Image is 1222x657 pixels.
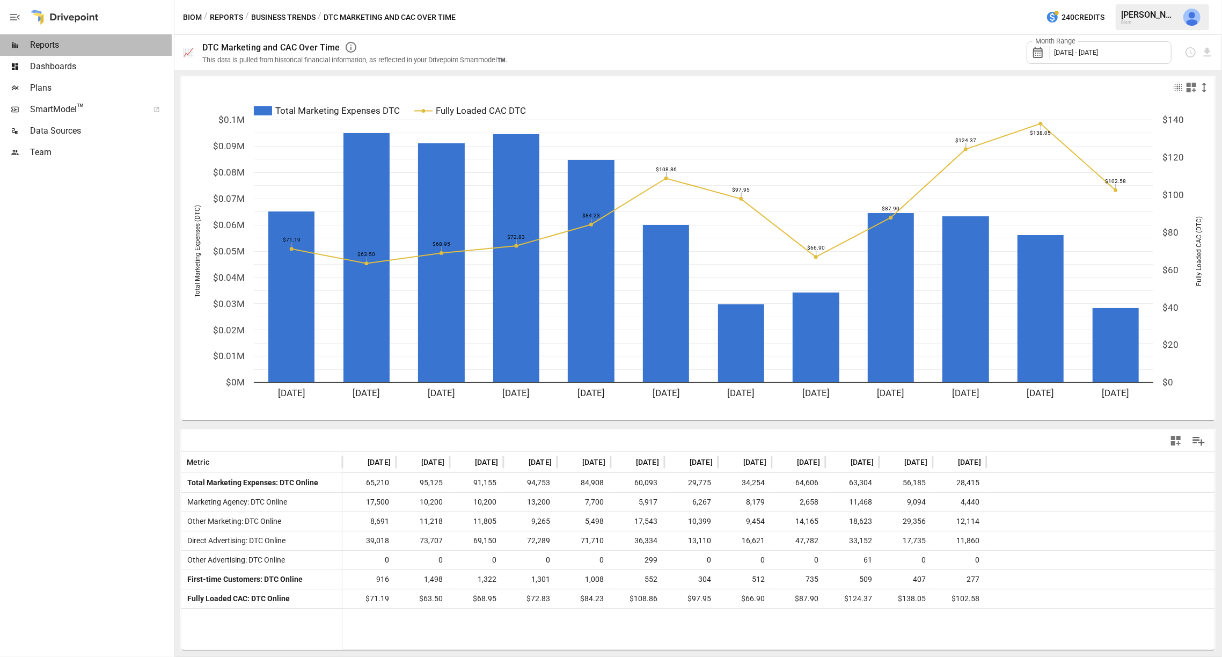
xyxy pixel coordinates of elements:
span: $84.23 [562,589,605,608]
span: Other Advertising: DTC Online [183,556,285,564]
text: $0M [226,377,245,388]
span: 47,782 [777,531,820,550]
span: $108.86 [616,589,659,608]
button: Sort [942,455,957,470]
button: Sort [727,455,742,470]
text: $0 [1162,377,1173,388]
text: [DATE] [428,388,455,398]
span: 29,775 [670,473,713,492]
button: Sort [513,455,528,470]
span: 5,917 [616,493,659,512]
span: $68.95 [455,589,498,608]
span: 0 [509,551,552,570]
text: $102.58 [1105,178,1126,184]
text: Fully Loaded CAC DTC [436,105,526,116]
span: 16,621 [723,531,766,550]
span: 10,200 [401,493,444,512]
span: 36,334 [616,531,659,550]
button: Schedule report [1184,46,1197,59]
span: [DATE] [421,457,444,468]
span: 39,018 [348,531,391,550]
button: Sort [620,455,635,470]
text: $72.83 [508,234,525,240]
text: $63.50 [357,251,375,257]
text: $138.05 [1030,130,1051,136]
span: 63,304 [831,473,874,492]
span: 735 [777,570,820,589]
span: 6,267 [670,493,713,512]
button: Business Trends [251,11,316,24]
span: 69,150 [455,531,498,550]
span: $66.90 [723,589,766,608]
span: Marketing Agency: DTC Online [183,498,287,506]
span: 72,289 [509,531,552,550]
span: [DATE] - [DATE] [1054,48,1098,56]
span: 407 [884,570,927,589]
span: SmartModel [30,103,142,116]
text: [DATE] [577,388,605,398]
span: 56,185 [884,473,927,492]
span: 277 [938,570,981,589]
div: DTC Marketing and CAC Over Time [202,42,340,53]
button: Sort [210,455,225,470]
span: [DATE] [743,457,766,468]
button: Sort [781,455,796,470]
span: 17,543 [616,512,659,531]
span: 61 [831,551,874,570]
span: 9,094 [884,493,927,512]
span: 916 [348,570,391,589]
text: $20 [1162,340,1179,351]
button: Sort [352,455,367,470]
span: 28,415 [938,473,981,492]
span: $71.19 [348,589,391,608]
span: 9,265 [509,512,552,531]
text: $0.02M [213,325,245,335]
label: Month Range [1033,36,1078,46]
span: 0 [723,551,766,570]
text: $0.01M [213,351,245,362]
span: Team [30,146,172,159]
div: This data is pulled from historical financial information, as reflected in your Drivepoint Smartm... [202,56,507,64]
span: ™ [77,101,84,115]
div: 📈 [183,47,194,57]
text: [DATE] [802,388,830,398]
span: $97.95 [670,589,713,608]
button: Sort [674,455,689,470]
button: Sort [405,455,420,470]
span: 1,322 [455,570,498,589]
text: $68.95 [433,241,450,247]
svg: A chart. [181,98,1216,420]
text: [DATE] [1102,388,1129,398]
span: 33,152 [831,531,874,550]
span: 12,114 [938,512,981,531]
text: $0.03M [213,298,245,309]
button: Sort [888,455,903,470]
span: 240 Credits [1062,11,1104,24]
span: 71,710 [562,531,605,550]
div: / [318,11,321,24]
span: 17,735 [884,531,927,550]
span: 1,301 [509,570,552,589]
span: [DATE] [690,457,713,468]
span: 91,155 [455,473,498,492]
span: 9,454 [723,512,766,531]
span: Other Marketing: DTC Online [183,517,281,525]
button: Will Gahagan [1177,2,1207,32]
span: 0 [455,551,498,570]
span: Fully Loaded CAC: DTC Online [183,594,290,603]
span: 2,658 [777,493,820,512]
span: [DATE] [636,457,659,468]
text: [DATE] [503,388,530,398]
span: First-time Customers: DTC Online [183,575,303,583]
span: $87.90 [777,589,820,608]
span: 34,254 [723,473,766,492]
span: 0 [884,551,927,570]
span: 0 [562,551,605,570]
span: 1,498 [401,570,444,589]
text: [DATE] [353,388,380,398]
span: 552 [616,570,659,589]
span: 299 [616,551,659,570]
span: 512 [723,570,766,589]
span: [DATE] [475,457,498,468]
